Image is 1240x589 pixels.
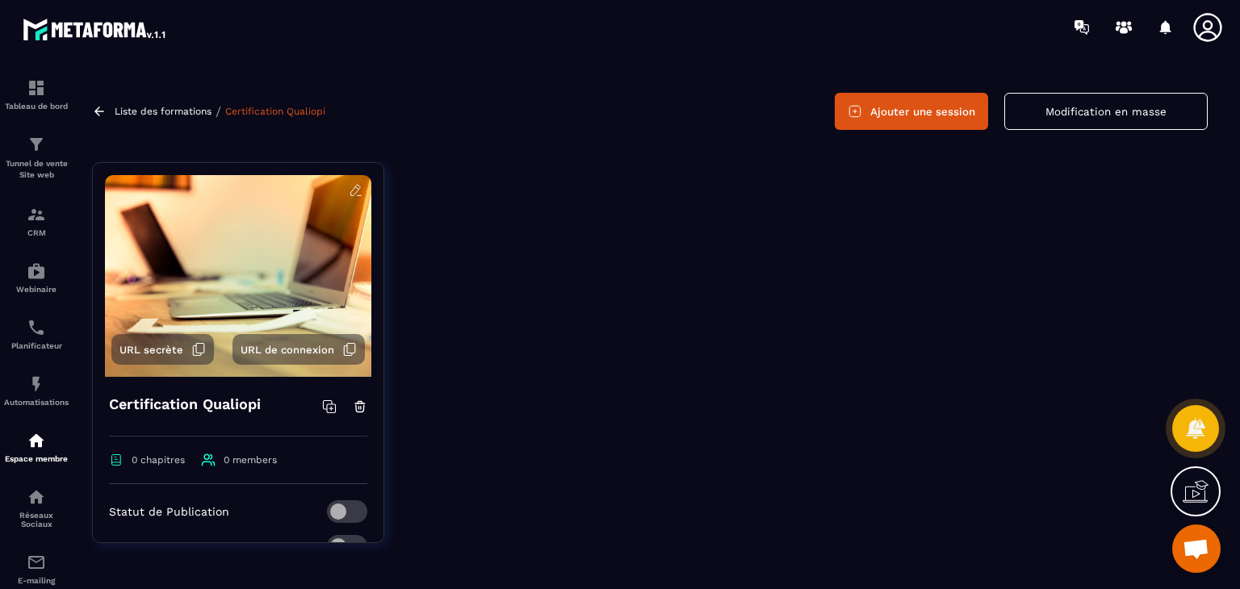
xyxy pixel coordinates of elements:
p: Tunnel de vente Site web [4,158,69,181]
button: URL secrète [111,334,214,365]
img: formation [27,205,46,224]
p: Formation Gratuit [109,540,209,553]
p: Webinaire [4,285,69,294]
a: social-networksocial-networkRéseaux Sociaux [4,475,69,541]
img: formation [27,135,46,154]
p: Réseaux Sociaux [4,511,69,528]
a: formationformationTableau de bord [4,66,69,123]
p: CRM [4,228,69,237]
img: automations [27,374,46,394]
p: Tableau de bord [4,102,69,111]
img: scheduler [27,318,46,337]
a: formationformationTunnel de vente Site web [4,123,69,193]
a: automationsautomationsAutomatisations [4,362,69,419]
p: E-mailing [4,576,69,585]
a: formationformationCRM [4,193,69,249]
button: Modification en masse [1004,93,1208,130]
span: URL secrète [119,344,183,356]
img: background [105,175,371,377]
p: Automatisations [4,398,69,407]
a: automationsautomationsWebinaire [4,249,69,306]
a: Certification Qualiopi [225,106,325,117]
span: URL de connexion [241,344,334,356]
img: logo [23,15,168,44]
img: automations [27,261,46,281]
img: automations [27,431,46,450]
a: schedulerschedulerPlanificateur [4,306,69,362]
span: / [216,104,221,119]
a: automationsautomationsEspace membre [4,419,69,475]
button: URL de connexion [232,334,365,365]
p: Statut de Publication [109,505,229,518]
p: Planificateur [4,341,69,350]
h4: Certification Qualiopi [109,393,261,416]
span: 0 members [224,454,277,466]
a: Open chat [1172,524,1221,573]
p: Espace membre [4,454,69,463]
img: social-network [27,487,46,507]
span: 0 chapitres [132,454,185,466]
img: email [27,553,46,572]
button: Ajouter une session [835,93,988,130]
img: formation [27,78,46,98]
a: Liste des formations [115,106,212,117]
